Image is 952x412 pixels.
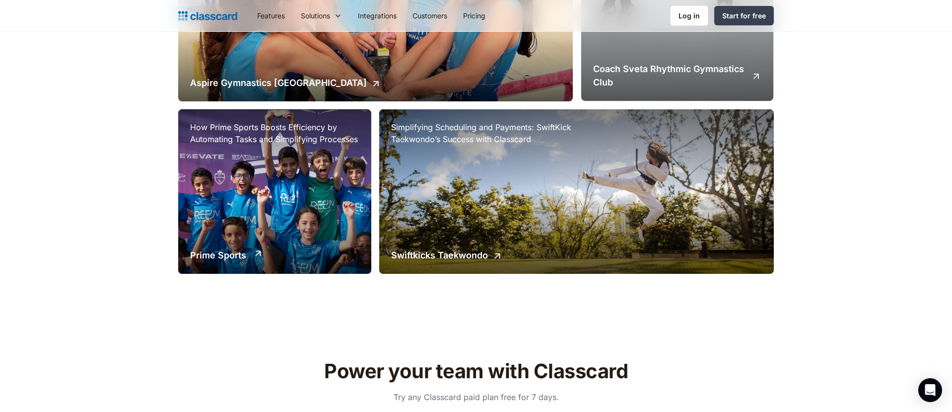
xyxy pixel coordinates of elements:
div: Log in [679,10,700,21]
div: Solutions [301,10,330,21]
a: Start for free [714,6,774,25]
h2: Power your team with Classcard [319,359,634,383]
a: Integrations [350,4,405,27]
div: Start for free [722,10,766,21]
h2: Swiftkicks Taekwondo [391,248,488,262]
div: Solutions [293,4,350,27]
a: Log in [670,5,708,26]
a: Simplifying Scheduling and Payments: SwiftKick Taekwondo’s Success with ClasscardSwiftkicks Taekw... [379,109,774,274]
a: Pricing [455,4,493,27]
p: Try any Classcard paid plan free for 7 days. [377,391,575,403]
h3: Simplifying Scheduling and Payments: SwiftKick Taekwondo’s Success with Classcard [391,121,590,145]
h2: Aspire Gymnastics [GEOGRAPHIC_DATA] [190,76,367,89]
h2: Coach Sveta Rhythmic Gymnastics Club [593,62,747,89]
a: home [178,9,237,23]
h3: How Prime Sports Boosts Efficiency by Automating Tasks and Simplifying Processes [190,121,359,145]
a: How Prime Sports Boosts Efficiency by Automating Tasks and Simplifying ProcessesPrime Sports [178,109,371,274]
h2: Prime Sports [190,248,246,262]
div: Open Intercom Messenger [918,378,942,402]
a: Features [249,4,293,27]
a: Customers [405,4,455,27]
